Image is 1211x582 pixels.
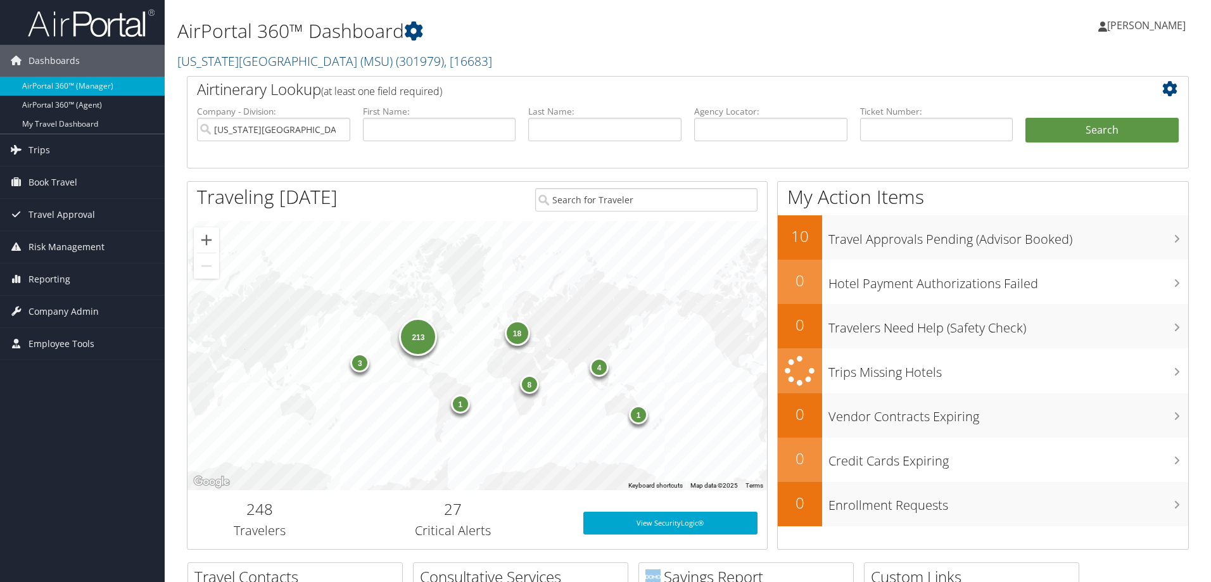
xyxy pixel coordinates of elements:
[29,134,50,166] span: Trips
[342,498,564,520] h2: 27
[197,184,338,210] h1: Traveling [DATE]
[400,318,438,356] div: 213
[583,512,758,535] a: View SecurityLogic®
[29,45,80,77] span: Dashboards
[520,374,539,393] div: 8
[778,260,1188,304] a: 0Hotel Payment Authorizations Failed
[745,482,763,489] a: Terms (opens in new tab)
[860,105,1013,118] label: Ticket Number:
[1107,18,1186,32] span: [PERSON_NAME]
[778,184,1188,210] h1: My Action Items
[197,105,350,118] label: Company - Division:
[29,167,77,198] span: Book Travel
[828,402,1188,426] h3: Vendor Contracts Expiring
[396,53,444,70] span: ( 301979 )
[451,395,470,414] div: 1
[778,225,822,247] h2: 10
[828,269,1188,293] h3: Hotel Payment Authorizations Failed
[194,227,219,253] button: Zoom in
[194,253,219,279] button: Zoom out
[828,313,1188,337] h3: Travelers Need Help (Safety Check)
[351,353,370,372] div: 3
[197,498,323,520] h2: 248
[29,231,105,263] span: Risk Management
[778,403,822,425] h2: 0
[778,492,822,514] h2: 0
[1025,118,1179,143] button: Search
[1098,6,1198,44] a: [PERSON_NAME]
[535,188,758,212] input: Search for Traveler
[363,105,516,118] label: First Name:
[828,357,1188,381] h3: Trips Missing Hotels
[629,405,648,424] div: 1
[321,84,442,98] span: (at least one field required)
[778,393,1188,438] a: 0Vendor Contracts Expiring
[29,296,99,327] span: Company Admin
[191,474,232,490] a: Open this area in Google Maps (opens a new window)
[342,522,564,540] h3: Critical Alerts
[778,482,1188,526] a: 0Enrollment Requests
[828,446,1188,470] h3: Credit Cards Expiring
[778,270,822,291] h2: 0
[828,490,1188,514] h3: Enrollment Requests
[29,263,70,295] span: Reporting
[177,18,858,44] h1: AirPortal 360™ Dashboard
[778,348,1188,393] a: Trips Missing Hotels
[29,199,95,231] span: Travel Approval
[28,8,155,38] img: airportal-logo.png
[528,105,682,118] label: Last Name:
[177,53,492,70] a: [US_STATE][GEOGRAPHIC_DATA] (MSU)
[778,304,1188,348] a: 0Travelers Need Help (Safety Check)
[197,522,323,540] h3: Travelers
[778,215,1188,260] a: 10Travel Approvals Pending (Advisor Booked)
[828,224,1188,248] h3: Travel Approvals Pending (Advisor Booked)
[29,328,94,360] span: Employee Tools
[778,438,1188,482] a: 0Credit Cards Expiring
[444,53,492,70] span: , [ 16683 ]
[197,79,1095,100] h2: Airtinerary Lookup
[694,105,847,118] label: Agency Locator:
[690,482,738,489] span: Map data ©2025
[778,314,822,336] h2: 0
[505,320,530,345] div: 18
[191,474,232,490] img: Google
[628,481,683,490] button: Keyboard shortcuts
[778,448,822,469] h2: 0
[590,358,609,377] div: 4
